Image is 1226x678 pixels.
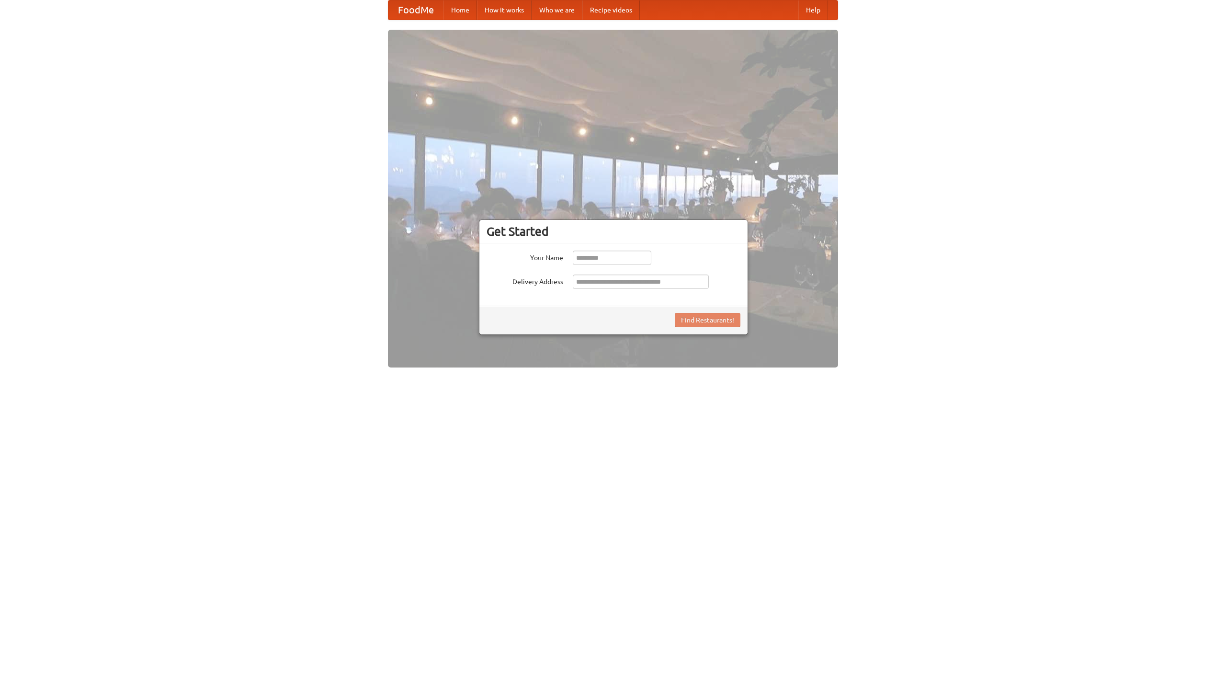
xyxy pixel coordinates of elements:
h3: Get Started [487,224,740,239]
label: Delivery Address [487,275,563,287]
a: Help [798,0,828,20]
a: Home [443,0,477,20]
a: Recipe videos [582,0,640,20]
a: How it works [477,0,532,20]
a: FoodMe [388,0,443,20]
a: Who we are [532,0,582,20]
button: Find Restaurants! [675,313,740,327]
label: Your Name [487,251,563,263]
